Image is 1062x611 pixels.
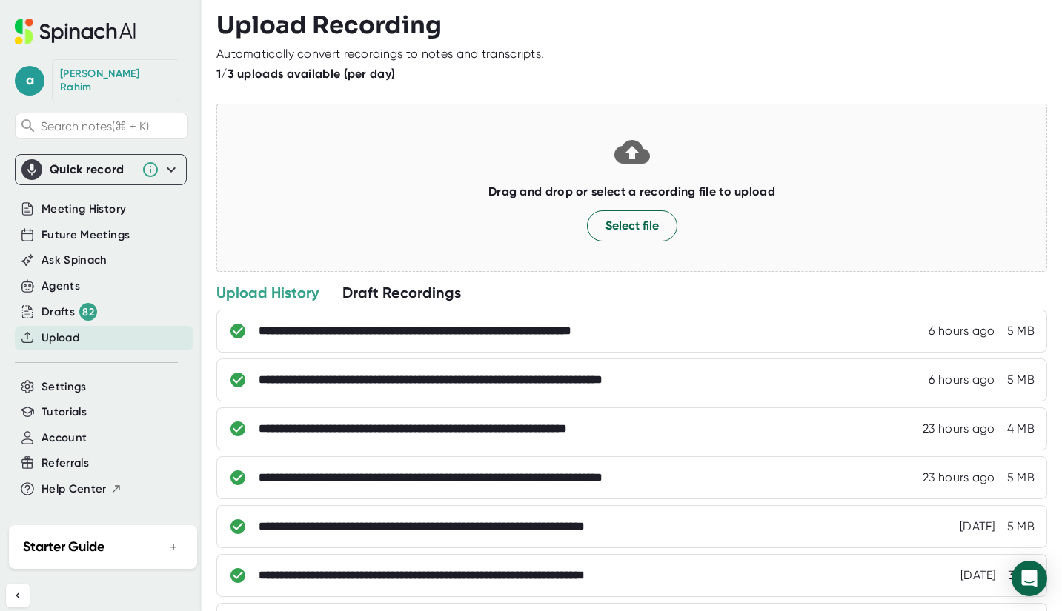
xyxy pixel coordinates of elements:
[42,252,107,269] button: Ask Spinach
[15,66,44,96] span: a
[42,330,79,347] button: Upload
[23,537,104,557] h2: Starter Guide
[42,303,97,321] button: Drafts 82
[1007,373,1035,387] div: 5 MB
[587,210,677,241] button: Select file
[923,421,995,436] div: 9/16/2025, 8:04:41 AM
[79,303,97,321] div: 82
[60,67,171,93] div: Abdul Rahim
[342,283,461,302] div: Draft Recordings
[42,430,87,447] button: Account
[960,568,996,583] div: 9/15/2025, 8:24:24 AM
[605,217,659,235] span: Select file
[1007,421,1035,436] div: 4 MB
[42,227,130,244] button: Future Meetings
[488,184,775,198] b: Drag and drop or select a recording file to upload
[923,470,995,485] div: 9/16/2025, 8:04:30 AM
[6,584,30,607] button: Collapse sidebar
[42,404,87,421] button: Tutorials
[929,373,995,387] div: 9/17/2025, 1:46:01 AM
[42,201,126,218] button: Meeting History
[1008,568,1035,583] div: 3 MB
[1007,470,1035,485] div: 5 MB
[42,303,97,321] div: Drafts
[1007,324,1035,338] div: 5 MB
[42,455,89,472] button: Referrals
[164,536,183,558] button: +
[41,119,184,133] span: Search notes (⌘ + K)
[42,481,122,498] button: Help Center
[42,278,80,295] button: Agents
[216,47,544,61] div: Automatically convert recordings to notes and transcripts.
[1007,519,1035,534] div: 5 MB
[1012,561,1047,596] div: Open Intercom Messenger
[21,155,180,184] div: Quick record
[216,283,319,302] div: Upload History
[42,481,107,498] span: Help Center
[216,11,1047,39] h3: Upload Recording
[42,378,87,395] button: Settings
[50,162,134,177] div: Quick record
[929,324,995,338] div: 9/17/2025, 1:46:14 AM
[216,67,395,81] b: 1/3 uploads available (per day)
[960,519,995,534] div: 9/15/2025, 8:25:20 AM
